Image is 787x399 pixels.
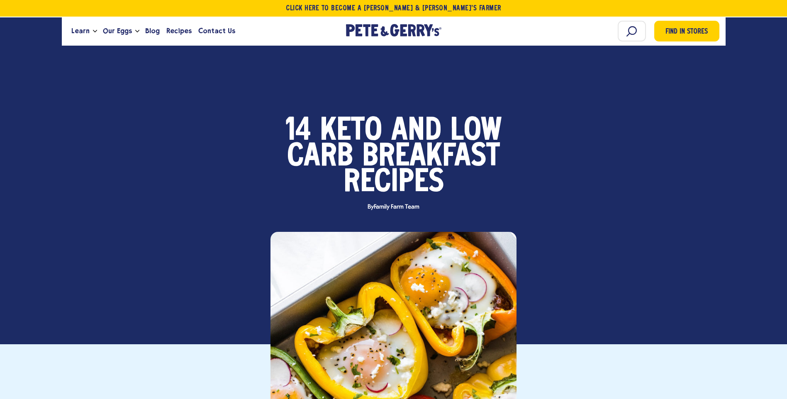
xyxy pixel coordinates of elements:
[618,21,646,41] input: Search
[287,144,353,170] span: Carb
[103,26,132,36] span: Our Eggs
[391,119,441,144] span: and
[68,20,93,42] a: Learn
[135,30,139,33] button: Open the dropdown menu for Our Eggs
[654,21,719,41] a: Find in Stores
[285,119,311,144] span: 14
[142,20,163,42] a: Blog
[363,204,423,210] span: By
[451,119,502,144] span: Low
[320,119,382,144] span: Keto
[195,20,239,42] a: Contact Us
[166,26,192,36] span: Recipes
[198,26,235,36] span: Contact Us
[145,26,160,36] span: Blog
[163,20,195,42] a: Recipes
[665,27,708,38] span: Find in Stores
[71,26,90,36] span: Learn
[344,170,444,196] span: Recipes
[362,144,500,170] span: Breakfast
[100,20,135,42] a: Our Eggs
[93,30,97,33] button: Open the dropdown menu for Learn
[374,204,419,210] span: Family Farm Team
